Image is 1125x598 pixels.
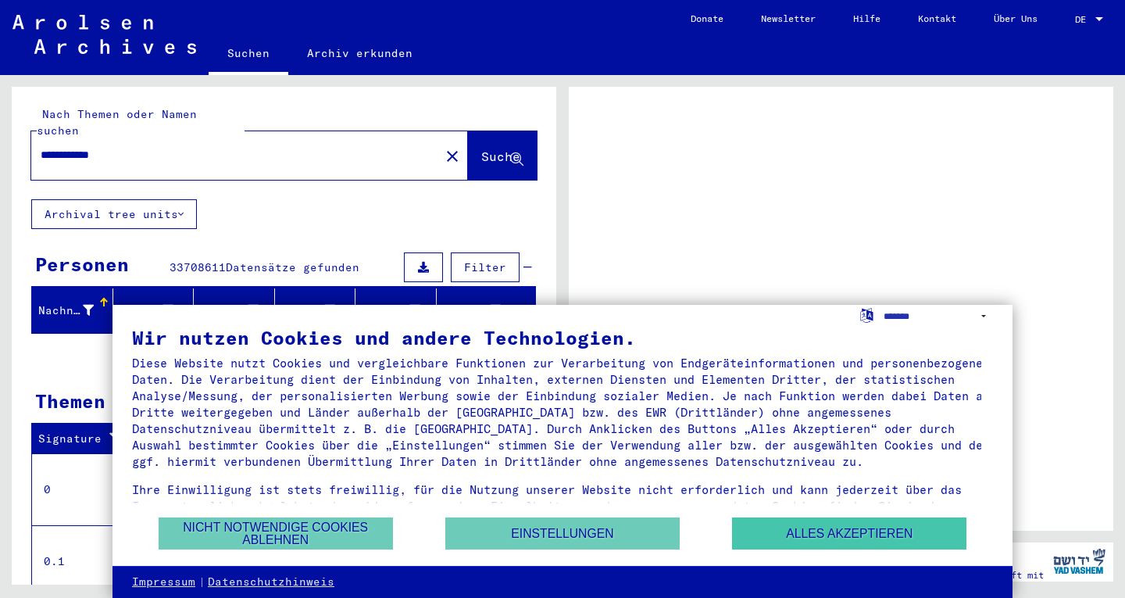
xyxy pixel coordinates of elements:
img: Arolsen_neg.svg [12,15,196,54]
button: Filter [451,252,520,282]
mat-header-cell: Prisoner # [437,288,536,332]
button: Nicht notwendige Cookies ablehnen [159,517,393,550]
span: Filter [464,260,506,274]
div: Geburt‏ [281,298,355,323]
mat-header-cell: Geburt‏ [275,288,356,332]
div: Personen [35,250,129,278]
a: Impressum [132,575,195,590]
div: Diese Website nutzt Cookies und vergleichbare Funktionen zur Verarbeitung von Endgeräteinformatio... [132,355,993,470]
div: Nachname [38,303,94,319]
mat-icon: close [443,147,462,166]
img: yv_logo.png [1050,542,1109,581]
span: DE [1075,14,1092,25]
div: Signature [38,427,143,452]
a: Archiv erkunden [288,34,431,72]
div: Geburtsname [200,298,278,323]
div: Ihre Einwilligung ist stets freiwillig, für die Nutzung unserer Website nicht erforderlich und ka... [132,482,993,531]
mat-header-cell: Geburtsdatum [355,288,437,332]
div: Geburtsname [200,303,259,319]
span: Datensätze gefunden [226,260,359,274]
button: Einstellungen [445,517,680,550]
div: Prisoner # [443,298,521,323]
div: Nachname [38,298,113,323]
button: Archival tree units [31,199,197,229]
mat-header-cell: Nachname [32,288,113,332]
button: Alles akzeptieren [732,517,966,550]
td: 0.1 [32,525,140,597]
a: Datenschutzhinweis [208,575,334,590]
div: Prisoner # [443,303,502,319]
div: Themen [35,387,105,415]
div: Geburtsdatum [362,298,440,323]
td: 0 [32,453,140,525]
mat-label: Nach Themen oder Namen suchen [37,107,197,138]
div: Signature [38,431,127,447]
span: 33708611 [170,260,226,274]
div: Geburt‏ [281,303,336,319]
div: Geburtsdatum [362,303,420,319]
button: Clear [437,140,468,171]
select: Sprache auswählen [884,305,994,328]
label: Sprache auswählen [859,307,875,322]
span: Suche [481,149,520,164]
div: Vorname [120,303,174,319]
div: Wir nutzen Cookies und andere Technologien. [132,328,993,347]
a: Suchen [209,34,288,75]
mat-header-cell: Vorname [113,288,195,332]
div: Vorname [120,298,194,323]
button: Suche [468,131,537,180]
mat-header-cell: Geburtsname [194,288,275,332]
